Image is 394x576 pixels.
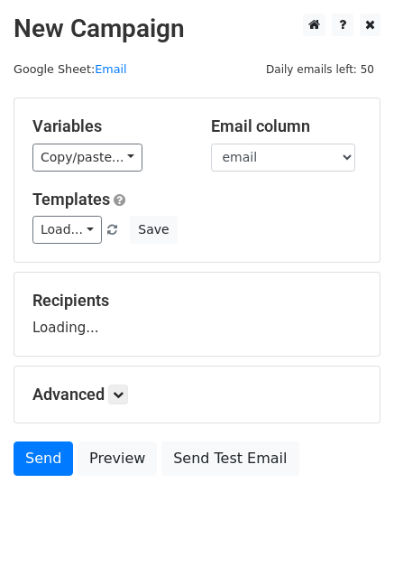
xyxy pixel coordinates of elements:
[260,62,380,76] a: Daily emails left: 50
[78,441,157,476] a: Preview
[32,385,362,404] h5: Advanced
[14,62,127,76] small: Google Sheet:
[32,144,142,172] a: Copy/paste...
[95,62,126,76] a: Email
[32,216,102,244] a: Load...
[32,291,362,338] div: Loading...
[14,14,380,44] h2: New Campaign
[260,60,380,79] span: Daily emails left: 50
[211,116,362,136] h5: Email column
[161,441,298,476] a: Send Test Email
[14,441,73,476] a: Send
[32,190,110,209] a: Templates
[32,116,184,136] h5: Variables
[130,216,177,244] button: Save
[32,291,362,311] h5: Recipients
